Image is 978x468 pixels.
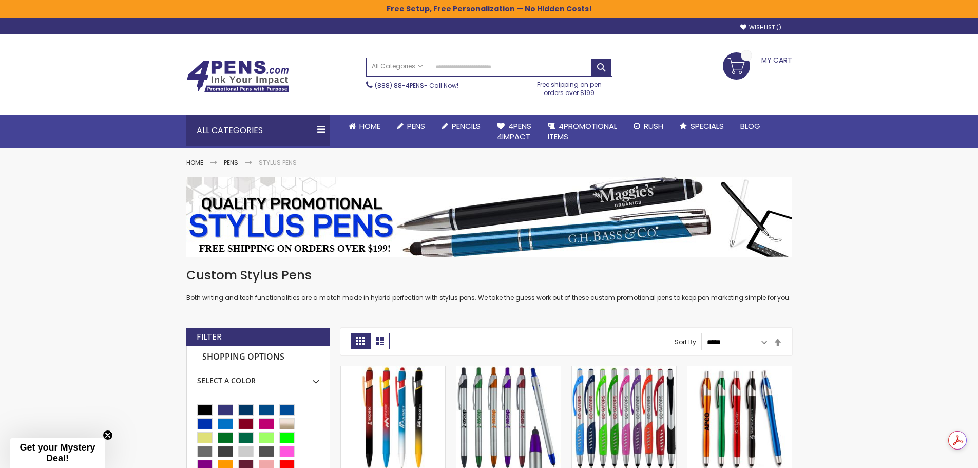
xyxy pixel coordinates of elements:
strong: Shopping Options [197,346,319,368]
a: Lexus Stylus Pen [572,366,676,375]
span: Get your Mystery Deal! [20,442,95,463]
a: Superhero Ellipse Softy Pen with Stylus - Laser Engraved [341,366,445,375]
a: Home [186,158,203,167]
a: Slim Jen Silver Stylus [456,366,561,375]
a: Pens [224,158,238,167]
strong: Filter [197,331,222,343]
button: Close teaser [103,430,113,440]
label: Sort By [675,338,696,346]
img: Stylus Pens [186,177,792,257]
span: Rush [644,121,663,132]
div: Both writing and tech functionalities are a match made in hybrid perfection with stylus pens. We ... [186,267,792,303]
a: (888) 88-4PENS [375,81,424,90]
a: Home [340,115,389,138]
span: Home [359,121,380,132]
div: Get your Mystery Deal!Close teaser [10,438,105,468]
a: 4PROMOTIONALITEMS [540,115,625,148]
div: Free shipping on pen orders over $199 [526,77,612,97]
span: Blog [740,121,760,132]
a: Wishlist [740,24,781,31]
strong: Stylus Pens [259,158,297,167]
span: Specials [691,121,724,132]
div: Select A Color [197,368,319,386]
a: All Categories [367,58,428,75]
span: Pens [407,121,425,132]
span: Pencils [452,121,481,132]
span: All Categories [372,62,423,70]
span: 4Pens 4impact [497,121,531,142]
a: Pencils [433,115,489,138]
strong: Grid [351,333,370,349]
a: 4Pens4impact [489,115,540,148]
div: All Categories [186,115,330,146]
a: Specials [672,115,732,138]
a: Promotional iSlimster Stylus Click Pen [687,366,792,375]
a: Blog [732,115,769,138]
h1: Custom Stylus Pens [186,267,792,284]
span: 4PROMOTIONAL ITEMS [548,121,617,142]
span: - Call Now! [375,81,458,90]
a: Pens [389,115,433,138]
a: Rush [625,115,672,138]
img: 4Pens Custom Pens and Promotional Products [186,60,289,93]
